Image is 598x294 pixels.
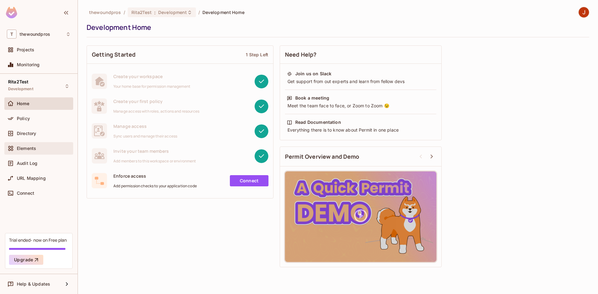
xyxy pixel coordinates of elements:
span: Manage access [113,123,177,129]
span: Add members to this workspace or environment [113,159,196,164]
span: Projects [17,47,34,52]
span: Manage access with roles, actions and resources [113,109,199,114]
span: : [154,10,156,15]
span: Invite your team members [113,148,196,154]
span: Policy [17,116,30,121]
span: Development Home [202,9,244,15]
div: Read Documentation [295,119,341,125]
span: Rita2Test [8,79,28,84]
span: Create your workspace [113,73,190,79]
span: Directory [17,131,36,136]
span: Sync users and manage their access [113,134,177,139]
span: Development [158,9,187,15]
span: Home [17,101,30,106]
span: Connect [17,191,34,196]
a: Connect [230,175,268,186]
span: T [7,30,17,39]
img: Javier Amador [579,7,589,17]
button: Upgrade [9,255,43,265]
span: Add permission checks to your application code [113,184,197,189]
span: Getting Started [92,51,135,58]
span: Monitoring [17,62,40,67]
div: Book a meeting [295,95,329,101]
span: Need Help? [285,51,317,58]
div: Trial ended- now on Free plan [9,237,67,243]
span: Workspace: thewoundpros [20,32,50,37]
div: Get support from out experts and learn from fellow devs [287,78,434,85]
li: / [198,9,200,15]
span: Permit Overview and Demo [285,153,359,161]
span: URL Mapping [17,176,46,181]
span: Enforce access [113,173,197,179]
span: Development [8,86,33,91]
div: Development Home [87,23,586,32]
div: Everything there is to know about Permit in one place [287,127,434,133]
span: Create your first policy [113,98,199,104]
img: SReyMgAAAABJRU5ErkJggg== [6,7,17,18]
div: Join us on Slack [295,71,331,77]
li: / [124,9,125,15]
span: Help & Updates [17,282,50,287]
span: Your home base for permission management [113,84,190,89]
span: Audit Log [17,161,37,166]
span: Elements [17,146,36,151]
div: Meet the team face to face, or Zoom to Zoom 😉 [287,103,434,109]
span: Rita2Test [131,9,152,15]
div: 1 Step Left [246,52,268,58]
span: the active workspace [89,9,121,15]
